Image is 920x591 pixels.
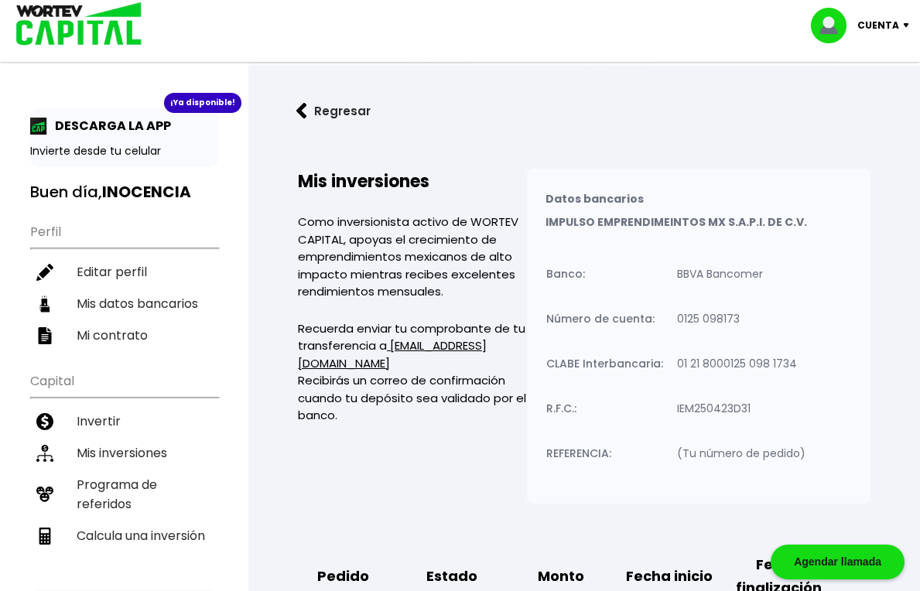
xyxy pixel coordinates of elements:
[36,295,53,313] img: datos-icon.10cf9172.svg
[36,445,53,462] img: inversiones-icon.6695dc30.svg
[298,214,527,301] p: Como inversionista activo de WORTEV CAPITAL, apoyas el crecimiento de emprendimientos mexicanos d...
[36,327,53,344] img: contrato-icon.f2db500c.svg
[47,116,171,135] p: DESCARGA LA APP
[546,214,807,230] b: IMPULSO EMPRENDIMEINTOS MX S.A.P.I. DE C.V.
[426,565,477,588] b: Estado
[857,14,899,37] p: Cuenta
[677,358,797,370] p: 01 21 8000125 098 1734
[677,268,763,280] p: BBVA Bancomer
[30,437,218,469] a: Mis inversiones
[677,448,805,459] p: (Tu número de pedido)
[273,91,394,132] button: Regresar
[677,403,751,415] p: IEM250423D31
[317,565,369,588] b: Pedido
[298,320,527,425] p: Recuerda enviar tu comprobante de tu transferencia a Recibirás un correo de confirmación cuando t...
[30,319,218,351] a: Mi contrato
[36,264,53,281] img: editar-icon.952d3147.svg
[298,337,487,371] a: [EMAIL_ADDRESS][DOMAIN_NAME]
[30,256,218,288] a: Editar perfil
[546,448,611,459] p: REFERENCIA:
[102,181,191,203] b: INOCENCIA
[36,528,53,545] img: calculadora-icon.17d418c4.svg
[677,313,740,325] p: 0125 098173
[164,93,241,113] div: ¡Ya disponible!
[296,103,307,119] img: flecha izquierda
[771,545,905,579] div: Agendar llamada
[30,288,218,319] a: Mis datos bancarios
[30,214,218,351] ul: Perfil
[273,91,895,132] a: flecha izquierdaRegresar
[30,469,218,520] a: Programa de referidos
[811,8,857,43] img: profile-image
[546,191,644,207] b: Datos bancarios
[30,143,218,159] p: Invierte desde tu celular
[546,268,585,280] p: Banco:
[546,313,655,325] p: Número de cuenta:
[36,486,53,503] img: recomiendanos-icon.9b8e9327.svg
[546,358,663,370] p: CLABE Interbancaria:
[30,364,218,590] ul: Capital
[899,23,920,28] img: icon-down
[298,169,527,194] h2: Mis inversiones
[30,405,218,437] a: Invertir
[30,118,47,135] img: app-icon
[30,520,218,552] a: Calcula una inversión
[30,183,218,202] h3: Buen día,
[36,413,53,430] img: invertir-icon.b3b967d7.svg
[626,565,713,588] b: Fecha inicio
[546,403,576,415] p: R.F.C.:
[538,565,584,588] b: Monto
